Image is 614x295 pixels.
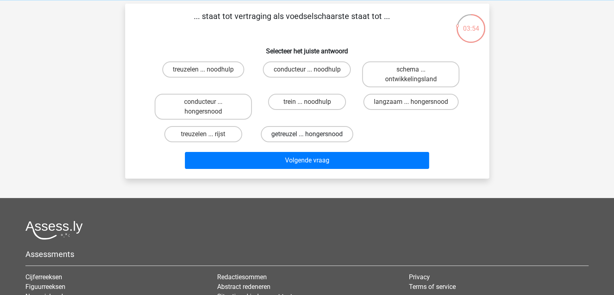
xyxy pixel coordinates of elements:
[409,283,456,291] a: Terms of service
[263,61,351,78] label: conducteur ... noodhulp
[25,273,62,281] a: Cijferreeksen
[363,94,459,110] label: langzaam ... hongersnood
[155,94,252,120] label: conducteur ... hongersnood
[25,221,83,240] img: Assessly logo
[185,152,429,169] button: Volgende vraag
[138,10,446,34] p: ... staat tot vertraging als voedselschaarste staat tot ...
[217,283,270,291] a: Abstract redeneren
[25,283,65,291] a: Figuurreeksen
[164,126,242,142] label: treuzelen ... rijst
[268,94,346,110] label: trein ... noodhulp
[456,13,486,34] div: 03:54
[138,41,476,55] h6: Selecteer het juiste antwoord
[217,273,267,281] a: Redactiesommen
[162,61,244,78] label: treuzelen ... noodhulp
[25,249,589,259] h5: Assessments
[261,126,353,142] label: getreuzel ... hongersnood
[409,273,430,281] a: Privacy
[362,61,459,87] label: schema ... ontwikkelingsland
